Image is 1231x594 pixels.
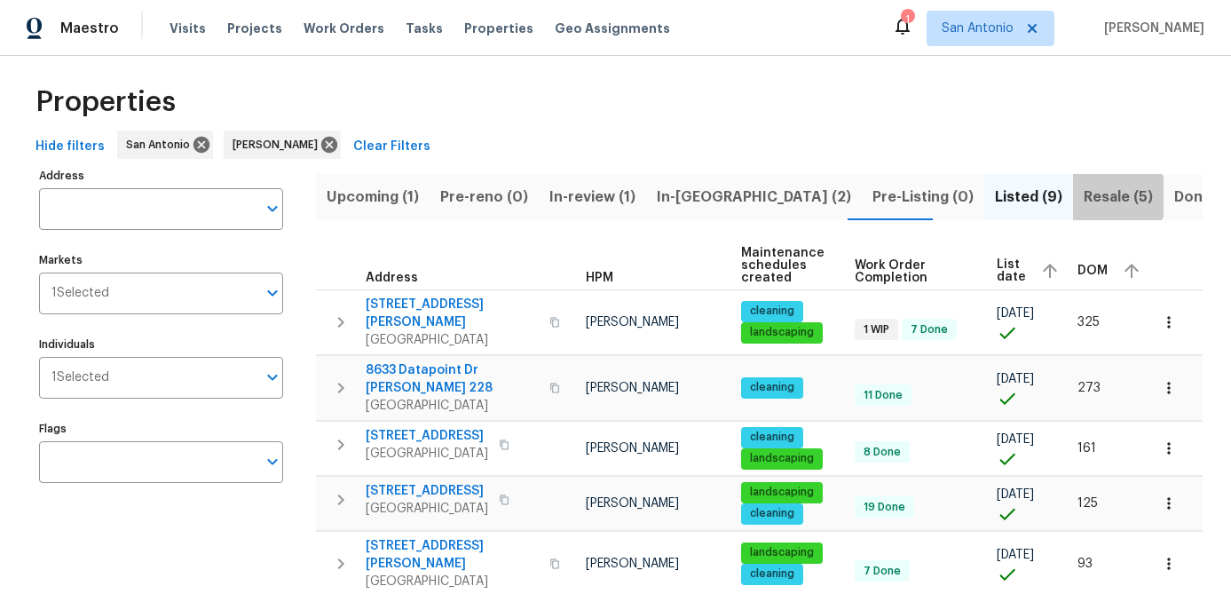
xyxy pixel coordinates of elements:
span: [GEOGRAPHIC_DATA] [366,500,488,518]
span: 7 Done [904,322,955,337]
label: Markets [39,255,283,265]
span: [PERSON_NAME] [1097,20,1204,37]
button: Open [260,281,285,305]
span: [PERSON_NAME] [586,497,679,510]
span: [DATE] [997,549,1034,561]
div: 1 [901,11,913,28]
span: 11 Done [856,388,910,403]
span: [STREET_ADDRESS][PERSON_NAME] [366,537,539,573]
span: Upcoming (1) [327,185,419,210]
span: 7 Done [856,564,908,579]
span: [STREET_ADDRESS] [366,427,488,445]
span: Maestro [60,20,119,37]
span: [GEOGRAPHIC_DATA] [366,397,539,415]
span: landscaping [743,325,821,340]
span: [PERSON_NAME] [586,316,679,329]
span: Maintenance schedules created [741,247,825,284]
span: [DATE] [997,488,1034,501]
span: Pre-reno (0) [440,185,528,210]
span: 1 Selected [51,370,109,385]
span: Resale (5) [1084,185,1153,210]
span: cleaning [743,430,801,445]
span: Projects [227,20,282,37]
span: 325 [1077,316,1100,329]
span: HPM [586,272,613,284]
span: Tasks [406,22,443,35]
span: 161 [1077,442,1096,455]
span: 93 [1077,558,1093,570]
span: San Antonio [126,136,197,154]
span: Work Orders [304,20,384,37]
span: Hide filters [36,136,105,158]
label: Address [39,170,283,181]
span: 8 Done [856,445,908,460]
span: Address [366,272,418,284]
label: Flags [39,424,283,434]
span: landscaping [743,545,821,560]
button: Hide filters [28,131,112,163]
span: landscaping [743,485,821,500]
span: Geo Assignments [555,20,670,37]
span: [GEOGRAPHIC_DATA] [366,331,539,349]
span: [PERSON_NAME] [586,382,679,394]
div: [PERSON_NAME] [224,131,341,159]
button: Open [260,196,285,221]
span: Clear Filters [353,136,430,158]
span: Properties [464,20,533,37]
span: [PERSON_NAME] [233,136,325,154]
span: In-review (1) [549,185,635,210]
button: Open [260,449,285,474]
span: Visits [170,20,206,37]
span: In-[GEOGRAPHIC_DATA] (2) [657,185,851,210]
span: San Antonio [942,20,1014,37]
span: [PERSON_NAME] [586,558,679,570]
span: cleaning [743,380,801,395]
span: Properties [36,93,176,111]
span: 19 Done [856,500,912,515]
span: cleaning [743,566,801,582]
span: DOM [1077,265,1108,277]
span: [GEOGRAPHIC_DATA] [366,445,488,463]
span: Pre-Listing (0) [872,185,974,210]
span: 1 Selected [51,286,109,301]
span: landscaping [743,451,821,466]
label: Individuals [39,339,283,350]
div: San Antonio [117,131,213,159]
span: 8633 Datapoint Dr [PERSON_NAME] 228 [366,361,539,397]
span: [DATE] [997,433,1034,446]
span: [DATE] [997,307,1034,320]
span: [STREET_ADDRESS][PERSON_NAME] [366,296,539,331]
span: Work Order Completion [855,259,967,284]
span: Listed (9) [995,185,1062,210]
span: [STREET_ADDRESS] [366,482,488,500]
span: [GEOGRAPHIC_DATA] [366,573,539,590]
span: cleaning [743,506,801,521]
span: 273 [1077,382,1101,394]
span: [DATE] [997,373,1034,385]
span: 125 [1077,497,1098,510]
button: Clear Filters [346,131,438,163]
span: 1 WIP [856,322,896,337]
button: Open [260,365,285,390]
span: List date [997,258,1026,283]
span: cleaning [743,304,801,319]
span: [PERSON_NAME] [586,442,679,455]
